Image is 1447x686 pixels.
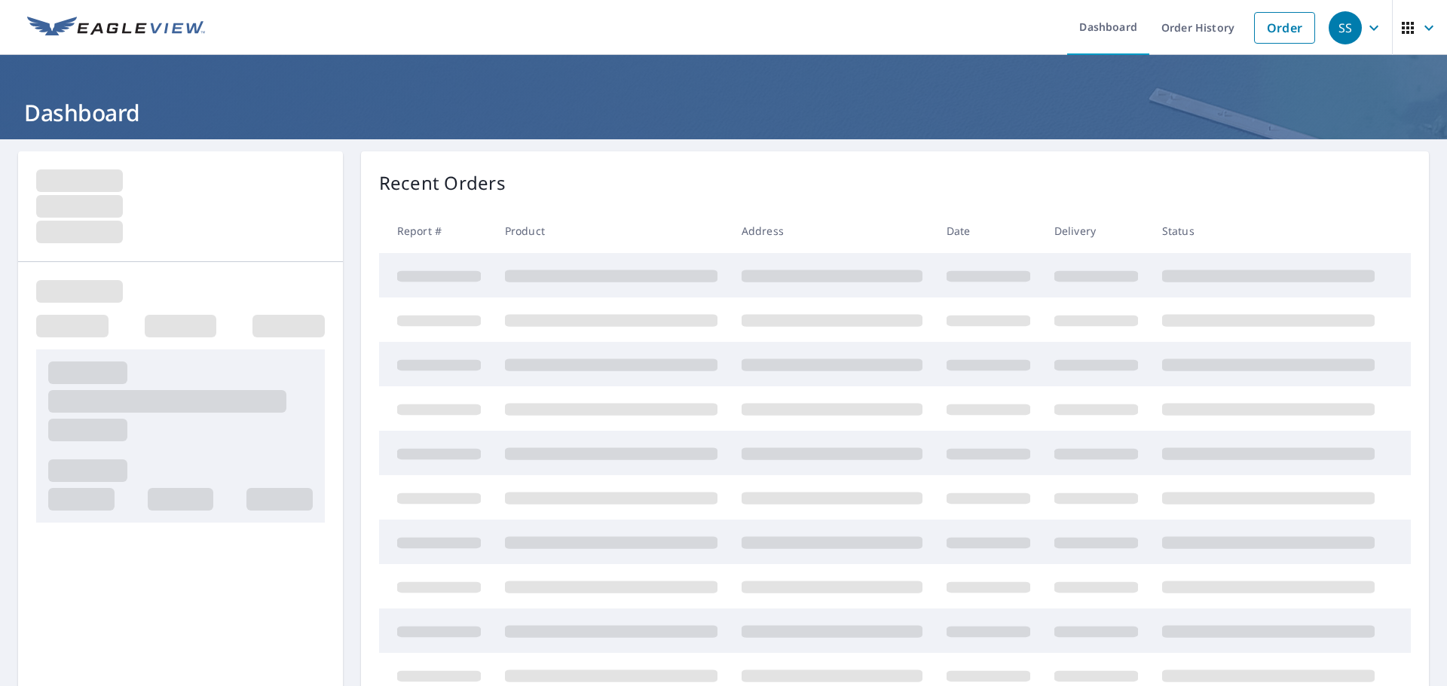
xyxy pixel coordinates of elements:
[1329,11,1362,44] div: SS
[935,209,1042,253] th: Date
[27,17,205,39] img: EV Logo
[730,209,935,253] th: Address
[379,209,493,253] th: Report #
[1150,209,1387,253] th: Status
[18,97,1429,128] h1: Dashboard
[1254,12,1315,44] a: Order
[493,209,730,253] th: Product
[1042,209,1150,253] th: Delivery
[379,169,506,197] p: Recent Orders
